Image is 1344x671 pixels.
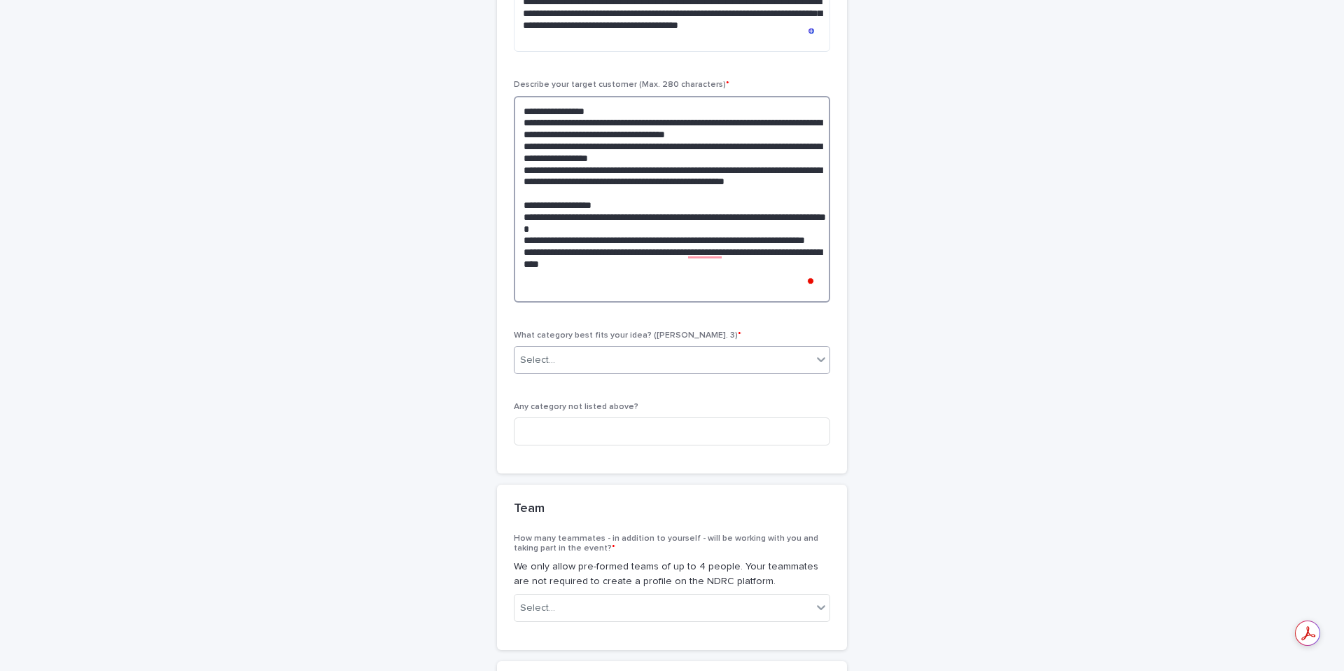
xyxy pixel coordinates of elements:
span: What category best fits your idea? ([PERSON_NAME]. 3) [514,331,741,340]
span: How many teammates - in addition to yourself - will be working with you and taking part in the ev... [514,534,818,553]
span: Describe your target customer (Max. 280 characters) [514,81,729,89]
textarea: To enrich screen reader interactions, please activate Accessibility in Grammarly extension settings [514,96,830,303]
div: Select... [520,601,555,616]
h2: Team [514,501,545,517]
p: We only allow pre-formed teams of up to 4 people. Your teammates are not required to create a pro... [514,560,830,589]
span: Any category not listed above? [514,403,638,411]
div: Select... [520,353,555,368]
